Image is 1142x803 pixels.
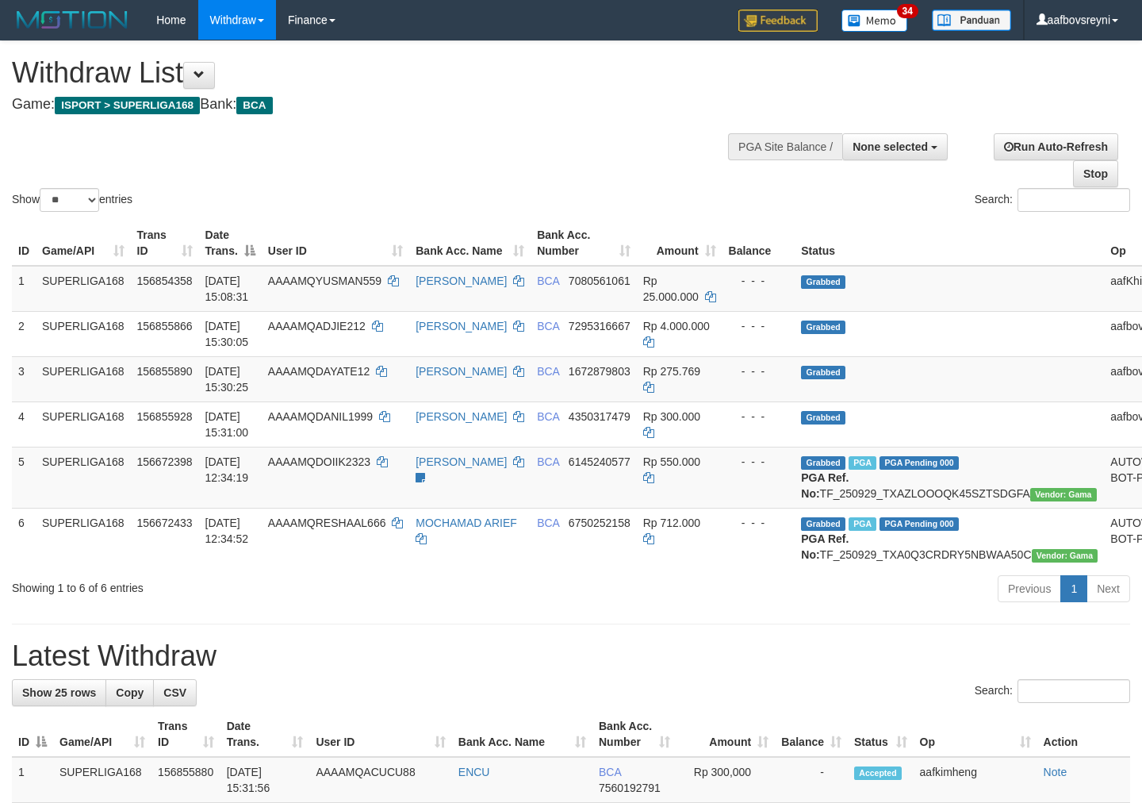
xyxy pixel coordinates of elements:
input: Search: [1017,188,1130,212]
td: 3 [12,356,36,401]
img: panduan.png [932,10,1011,31]
td: SUPERLIGA168 [36,266,131,312]
img: Button%20Memo.svg [841,10,908,32]
span: AAAAMQADJIE212 [268,320,366,332]
span: AAAAMQDANIL1999 [268,410,373,423]
img: Feedback.jpg [738,10,818,32]
div: - - - [729,409,789,425]
span: 156855866 [137,320,193,332]
span: Rp 25.000.000 [643,275,699,303]
th: ID [12,221,36,266]
span: [DATE] 12:34:19 [205,455,249,484]
th: Bank Acc. Name: activate to sort column ascending [409,221,531,266]
span: 34 [897,4,918,18]
th: Amount: activate to sort column ascending [676,712,775,757]
span: BCA [537,455,559,468]
span: 156854358 [137,275,193,287]
td: AAAAMQACUCU88 [309,757,451,803]
th: Balance [722,221,795,266]
div: - - - [729,273,789,289]
span: [DATE] 15:31:00 [205,410,249,439]
span: Rp 550.000 [643,455,700,468]
td: - [775,757,848,803]
a: ENCU [458,766,490,778]
td: SUPERLIGA168 [53,757,151,803]
span: Copy 6145240577 to clipboard [569,455,630,468]
th: Bank Acc. Number: activate to sort column ascending [531,221,637,266]
th: Op: activate to sort column ascending [914,712,1037,757]
span: 156672398 [137,455,193,468]
span: Rp 4.000.000 [643,320,710,332]
td: Rp 300,000 [676,757,775,803]
span: Marked by aafsoycanthlai [849,517,876,531]
span: ISPORT > SUPERLIGA168 [55,97,200,114]
td: aafkimheng [914,757,1037,803]
button: None selected [842,133,948,160]
th: User ID: activate to sort column ascending [309,712,451,757]
span: Copy 6750252158 to clipboard [569,517,630,529]
th: Trans ID: activate to sort column ascending [131,221,199,266]
b: PGA Ref. No: [801,532,849,561]
a: [PERSON_NAME] [416,275,507,287]
a: [PERSON_NAME] [416,365,507,378]
span: Rp 275.769 [643,365,700,378]
a: Copy [105,679,154,706]
span: BCA [537,517,559,529]
span: Grabbed [801,366,845,379]
span: [DATE] 12:34:52 [205,517,249,545]
a: [PERSON_NAME] [416,320,507,332]
span: None selected [853,140,928,153]
label: Search: [975,679,1130,703]
span: Accepted [854,766,902,780]
span: BCA [537,275,559,287]
a: Run Auto-Refresh [994,133,1118,160]
span: Marked by aafsoycanthlai [849,456,876,470]
input: Search: [1017,679,1130,703]
span: Copy 7295316667 to clipboard [569,320,630,332]
img: MOTION_logo.png [12,8,132,32]
th: Date Trans.: activate to sort column descending [199,221,262,266]
span: Copy 7080561061 to clipboard [569,275,630,287]
th: Game/API: activate to sort column ascending [36,221,131,266]
td: 2 [12,311,36,356]
a: [PERSON_NAME] [416,410,507,423]
span: Copy 1672879803 to clipboard [569,365,630,378]
td: SUPERLIGA168 [36,447,131,508]
span: 156855928 [137,410,193,423]
a: 1 [1060,575,1087,602]
th: Date Trans.: activate to sort column ascending [220,712,310,757]
td: 4 [12,401,36,447]
span: AAAAMQRESHAAL666 [268,517,386,529]
th: Bank Acc. Number: activate to sort column ascending [592,712,676,757]
td: SUPERLIGA168 [36,356,131,401]
span: AAAAMQDOIIK2323 [268,455,370,468]
span: AAAAMQDAYATE12 [268,365,370,378]
th: Status [795,221,1104,266]
th: Game/API: activate to sort column ascending [53,712,151,757]
span: AAAAMQYUSMAN559 [268,275,381,287]
a: [PERSON_NAME] [416,455,507,468]
span: PGA Pending [879,456,959,470]
h4: Game: Bank: [12,97,745,113]
h1: Latest Withdraw [12,640,1130,672]
span: Grabbed [801,411,845,425]
span: Vendor URL: https://trx31.1velocity.biz [1032,549,1098,563]
a: Stop [1073,160,1118,187]
th: User ID: activate to sort column ascending [262,221,409,266]
span: CSV [163,686,186,699]
span: Copy 7560192791 to clipboard [599,782,661,794]
span: BCA [236,97,272,114]
span: BCA [599,766,621,778]
th: ID: activate to sort column descending [12,712,53,757]
div: PGA Site Balance / [728,133,842,160]
td: SUPERLIGA168 [36,311,131,356]
a: Note [1044,766,1067,778]
span: Copy [116,686,144,699]
span: Grabbed [801,517,845,531]
span: Copy 4350317479 to clipboard [569,410,630,423]
div: - - - [729,454,789,470]
span: [DATE] 15:30:25 [205,365,249,394]
label: Search: [975,188,1130,212]
span: BCA [537,320,559,332]
td: 6 [12,508,36,569]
